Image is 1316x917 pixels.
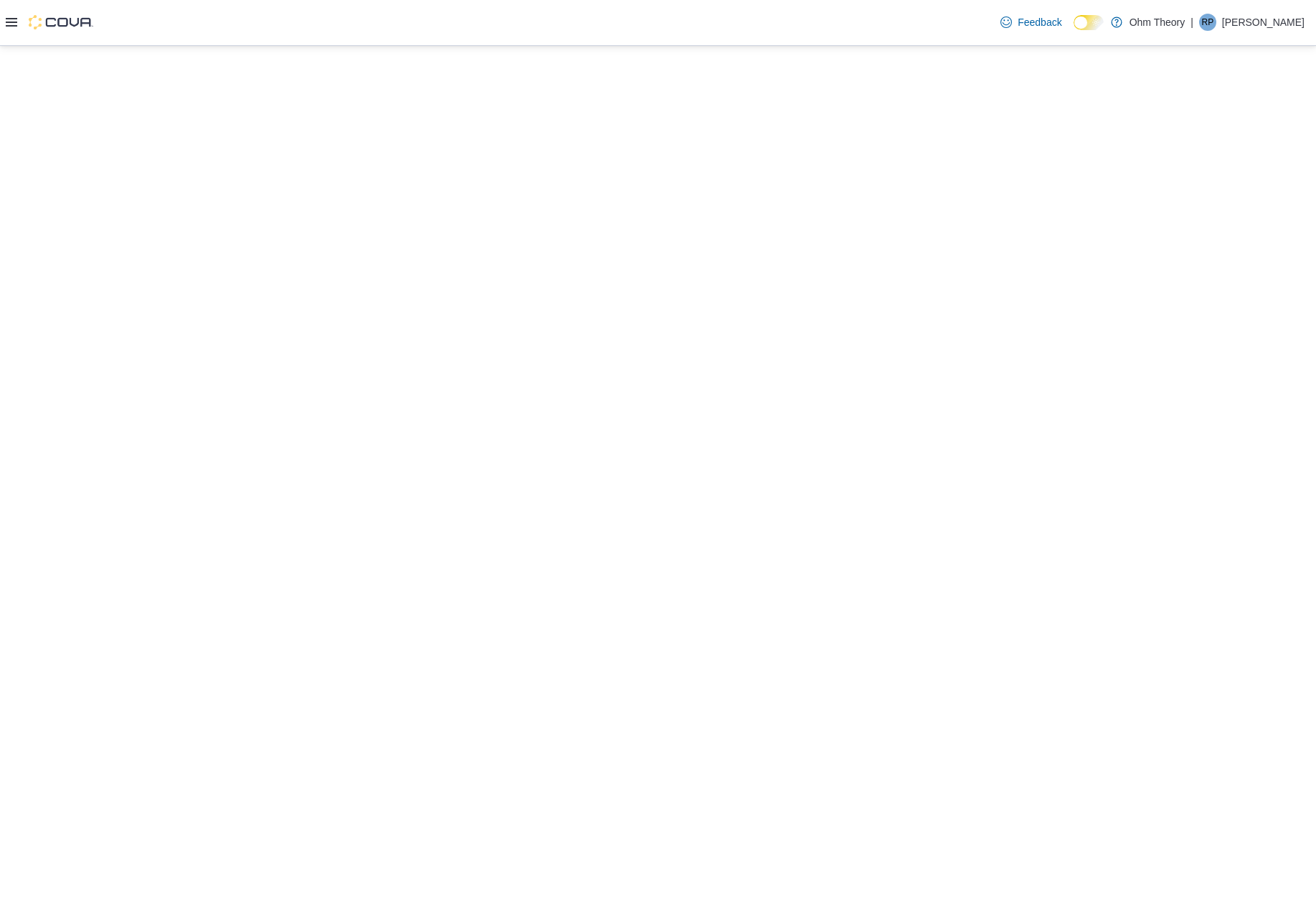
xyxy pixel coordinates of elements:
[1018,15,1061,29] span: Feedback
[995,8,1067,37] a: Feedback
[1190,14,1193,31] p: |
[1202,14,1214,31] span: RP
[1130,14,1185,31] p: Ohm Theory
[1222,14,1305,31] p: [PERSON_NAME]
[1074,15,1104,30] input: Dark Mode
[1199,14,1216,31] div: Romeo Patel
[29,15,93,29] img: Cova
